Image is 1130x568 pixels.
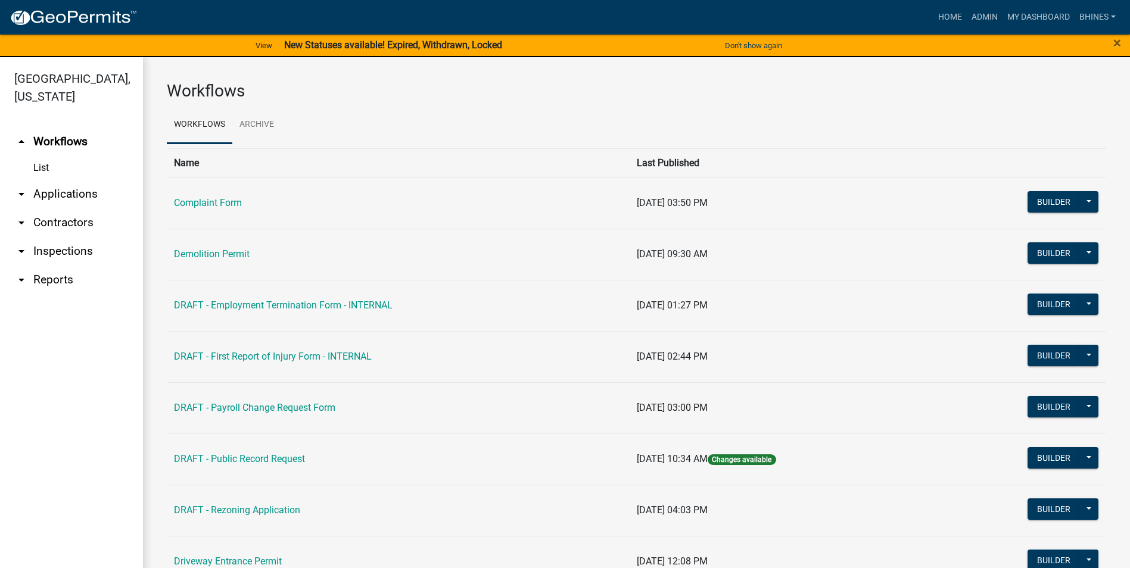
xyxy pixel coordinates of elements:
span: [DATE] 10:34 AM [637,453,708,464]
span: [DATE] 03:00 PM [637,402,708,413]
th: Last Published [630,148,935,177]
a: Demolition Permit [174,248,250,260]
button: Builder [1028,294,1080,315]
a: Admin [967,6,1003,29]
span: [DATE] 03:50 PM [637,197,708,208]
a: Complaint Form [174,197,242,208]
a: DRAFT - First Report of Injury Form - INTERNAL [174,351,372,362]
button: Builder [1028,242,1080,264]
button: Don't show again [720,36,787,55]
a: DRAFT - Payroll Change Request Form [174,402,335,413]
span: × [1113,35,1121,51]
span: [DATE] 04:03 PM [637,504,708,516]
button: Builder [1028,396,1080,417]
button: Builder [1028,498,1080,520]
a: View [251,36,277,55]
th: Name [167,148,630,177]
span: Changes available [708,454,776,465]
a: DRAFT - Employment Termination Form - INTERNAL [174,299,393,311]
i: arrow_drop_down [14,187,29,201]
span: [DATE] 02:44 PM [637,351,708,362]
a: bhines [1075,6,1120,29]
i: arrow_drop_down [14,273,29,287]
a: Archive [232,106,281,144]
a: DRAFT - Rezoning Application [174,504,300,516]
button: Builder [1028,191,1080,213]
a: Driveway Entrance Permit [174,555,282,567]
button: Close [1113,36,1121,50]
button: Builder [1028,345,1080,366]
span: [DATE] 01:27 PM [637,299,708,311]
a: Home [933,6,967,29]
a: DRAFT - Public Record Request [174,453,305,464]
i: arrow_drop_down [14,244,29,258]
i: arrow_drop_down [14,216,29,230]
a: Workflows [167,106,232,144]
i: arrow_drop_up [14,135,29,149]
a: My Dashboard [1003,6,1075,29]
button: Builder [1028,447,1080,469]
span: [DATE] 09:30 AM [637,248,708,260]
span: [DATE] 12:08 PM [637,555,708,567]
h3: Workflows [167,81,1106,101]
strong: New Statuses available! Expired, Withdrawn, Locked [284,39,502,51]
